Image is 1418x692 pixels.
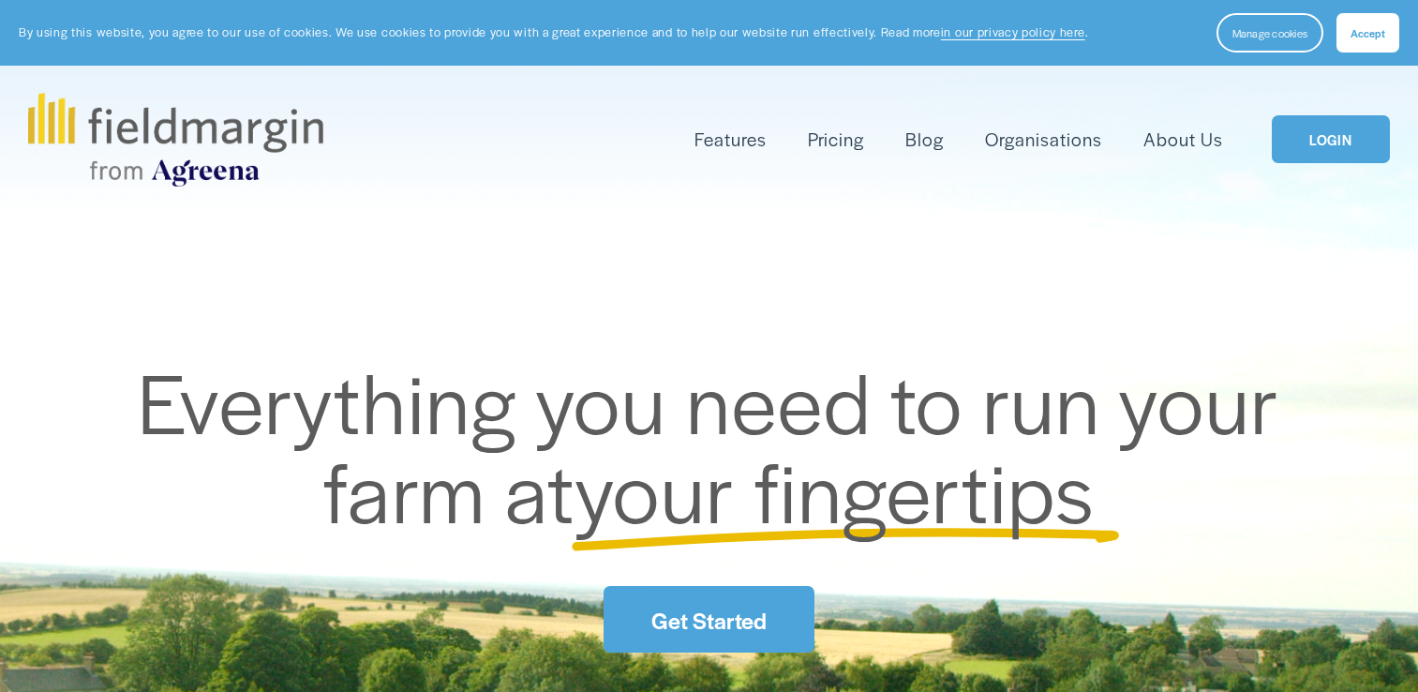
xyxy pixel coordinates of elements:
[905,124,944,155] a: Blog
[575,430,1095,548] span: your fingertips
[941,23,1085,40] a: in our privacy policy here
[808,124,864,155] a: Pricing
[1336,13,1399,53] button: Accept
[1232,25,1307,40] span: Manage cookies
[1143,124,1223,155] a: About Us
[1351,25,1385,40] span: Accept
[138,341,1299,549] span: Everything you need to run your farm at
[1216,13,1323,53] button: Manage cookies
[604,586,813,653] a: Get Started
[28,93,322,187] img: fieldmargin.com
[985,124,1102,155] a: Organisations
[694,126,767,153] span: Features
[694,124,767,155] a: folder dropdown
[1272,115,1390,163] a: LOGIN
[19,23,1088,41] p: By using this website, you agree to our use of cookies. We use cookies to provide you with a grea...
